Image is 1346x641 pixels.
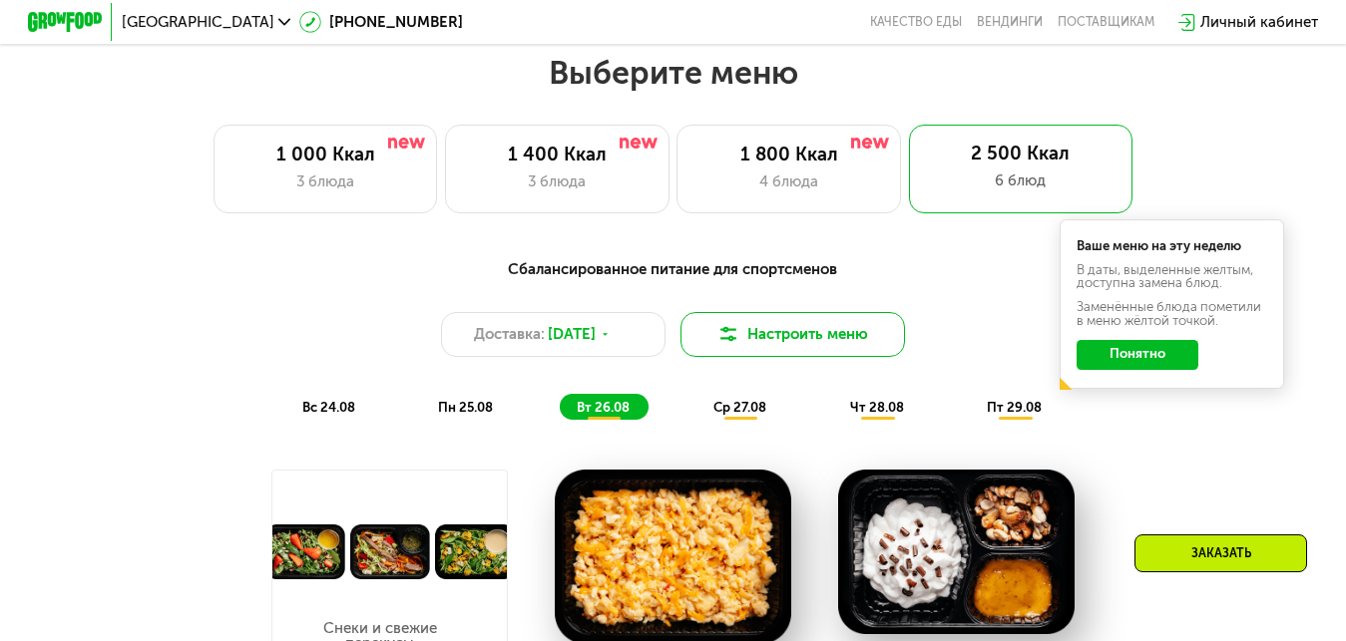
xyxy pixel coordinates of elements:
a: Качество еды [870,15,962,30]
span: вс 24.08 [302,400,355,415]
h2: Выберите меню [60,53,1286,93]
span: чт 28.08 [850,400,904,415]
span: вт 26.08 [577,400,630,415]
span: ср 27.08 [713,400,766,415]
div: 1 400 Ккал [465,144,650,165]
div: 3 блюда [465,170,650,192]
a: Вендинги [977,15,1043,30]
a: [PHONE_NUMBER] [299,11,463,33]
div: поставщикам [1058,15,1154,30]
div: Сбалансированное питание для спортсменов [120,258,1226,281]
span: пн 25.08 [438,400,493,415]
div: 4 блюда [696,170,881,192]
div: 3 блюда [232,170,417,192]
div: Личный кабинет [1200,11,1318,33]
span: пт 29.08 [987,400,1042,415]
div: Заменённые блюда пометили в меню жёлтой точкой. [1077,300,1267,326]
span: [DATE] [548,323,596,345]
div: 2 500 Ккал [927,143,1114,164]
div: 1 000 Ккал [232,144,417,165]
div: В даты, выделенные желтым, доступна замена блюд. [1077,263,1267,289]
span: [GEOGRAPHIC_DATA] [122,15,274,30]
div: Ваше меню на эту неделю [1077,239,1267,252]
div: 6 блюд [927,169,1114,191]
div: Заказать [1134,534,1307,572]
button: Настроить меню [680,312,905,357]
span: Доставка: [474,323,545,345]
button: Понятно [1077,340,1198,370]
div: 1 800 Ккал [696,144,881,165]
